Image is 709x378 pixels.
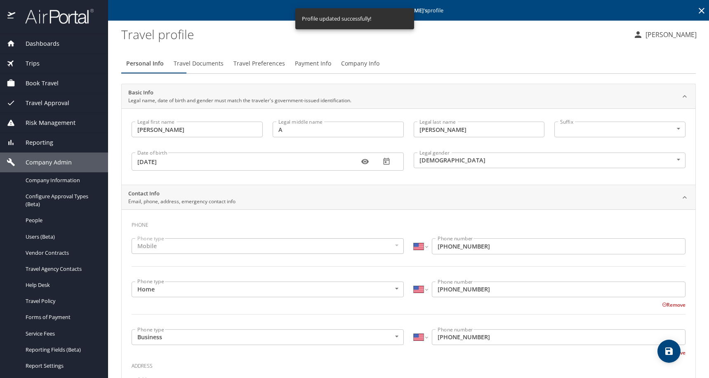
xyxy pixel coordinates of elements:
div: Profile [121,54,696,73]
button: Remove [662,301,685,308]
span: Dashboards [15,39,59,48]
span: Travel Policy [26,297,98,305]
img: airportal-logo.png [16,8,94,24]
p: [PERSON_NAME] [643,30,697,40]
div: Basic InfoLegal name, date of birth and gender must match the traveler's government-issued identi... [122,108,695,185]
span: Travel Documents [174,59,224,69]
h2: Basic Info [128,89,351,97]
div: Profile updated successfully! [302,11,371,27]
div: Mobile [132,238,404,254]
p: Editing profile [111,8,707,13]
span: Users (Beta) [26,233,98,241]
p: Email, phone, address, emergency contact info [128,198,236,205]
div: Home [132,282,404,297]
div: [DEMOGRAPHIC_DATA] [414,153,686,168]
p: Legal name, date of birth and gender must match the traveler's government-issued identification. [128,97,351,104]
span: Forms of Payment [26,313,98,321]
span: Configure Approval Types (Beta) [26,193,98,208]
span: Personal Info [126,59,164,69]
span: Company Admin [15,158,72,167]
span: Book Travel [15,79,59,88]
span: People [26,216,98,224]
span: Risk Management [15,118,75,127]
h1: Travel profile [121,21,627,47]
span: Company Information [26,176,98,184]
button: save [657,340,681,363]
span: Trips [15,59,40,68]
span: Reporting [15,138,53,147]
div: Basic InfoLegal name, date of birth and gender must match the traveler's government-issued identi... [122,84,695,109]
span: Service Fees [26,330,98,338]
span: Reporting Fields (Beta) [26,346,98,354]
span: Help Desk [26,281,98,289]
img: icon-airportal.png [7,8,16,24]
div: Business [132,329,404,345]
button: [PERSON_NAME] [630,27,700,42]
span: Travel Agency Contacts [26,265,98,273]
h3: Phone [132,216,685,230]
span: Company Info [341,59,379,69]
span: Travel Preferences [233,59,285,69]
div: ​ [554,122,685,137]
span: Travel Approval [15,99,69,108]
div: Contact InfoEmail, phone, address, emergency contact info [122,185,695,210]
h3: Address [132,357,685,371]
h2: Contact Info [128,190,236,198]
span: Payment Info [295,59,331,69]
span: Vendor Contracts [26,249,98,257]
input: MM/DD/YYYY [137,154,356,169]
span: Report Settings [26,362,98,370]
